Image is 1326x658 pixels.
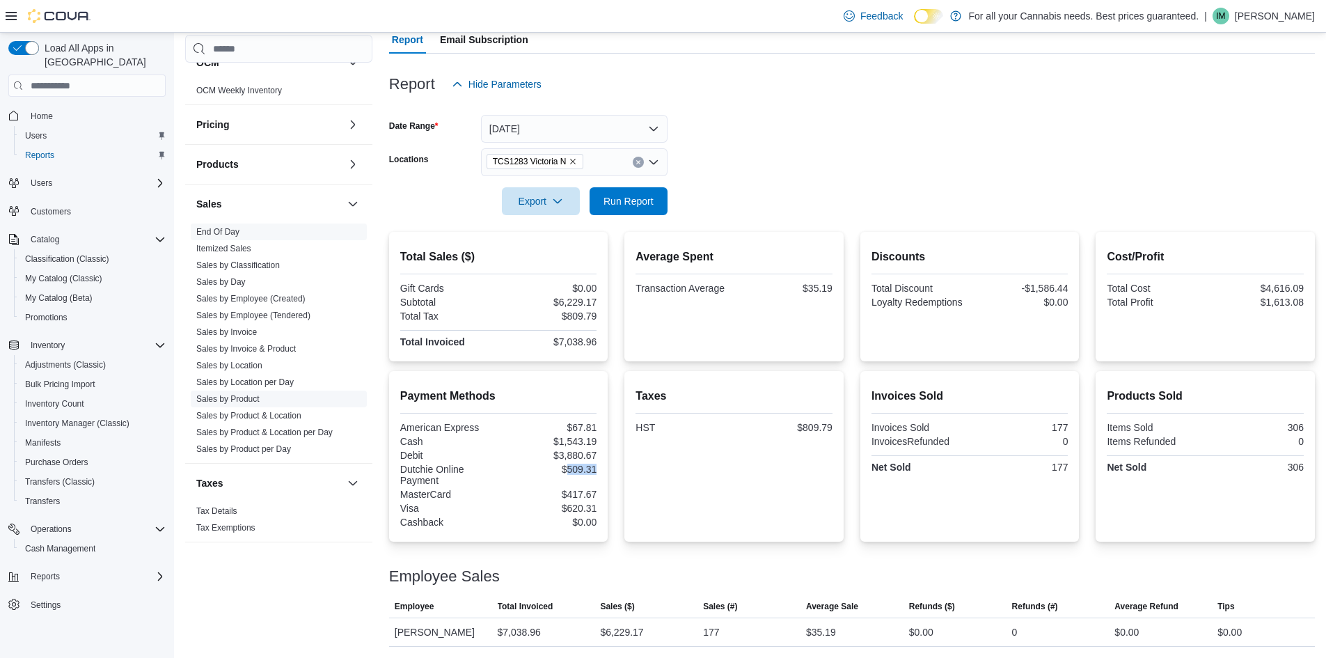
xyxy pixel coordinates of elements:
img: Cova [28,9,90,23]
div: $67.81 [501,422,597,433]
span: Transfers [19,493,166,510]
span: Report [392,26,423,54]
button: Export [502,187,580,215]
div: $1,613.08 [1208,297,1304,308]
a: Sales by Classification [196,260,280,270]
span: Feedback [860,9,903,23]
button: Promotions [14,308,171,327]
div: Visa [400,503,496,514]
span: TCS1283 Victoria N [493,155,567,169]
div: $0.00 [972,297,1068,308]
div: $417.67 [501,489,597,500]
div: Cashback [400,517,496,528]
button: Pricing [345,116,361,133]
span: Inventory [25,337,166,354]
span: Settings [31,600,61,611]
a: Tax Exemptions [196,523,255,533]
button: Reports [25,568,65,585]
button: Bulk Pricing Import [14,375,171,394]
span: Classification (Classic) [19,251,166,267]
span: Sales (#) [703,601,737,612]
span: Hide Parameters [468,77,542,91]
span: Settings [25,596,166,613]
div: InvoicesRefunded [871,436,967,447]
div: $3,880.67 [501,450,597,461]
span: Users [25,130,47,141]
button: Hide Parameters [446,70,547,98]
div: $7,038.96 [498,624,541,641]
span: My Catalog (Classic) [19,270,166,287]
div: 306 [1208,422,1304,433]
span: Transfers [25,496,60,507]
span: Tax Exemptions [196,522,255,533]
button: Catalog [3,230,171,249]
span: Bulk Pricing Import [19,376,166,393]
span: Sales by Day [196,276,246,288]
span: Export [510,187,571,215]
button: Purchase Orders [14,453,171,472]
span: Cash Management [25,543,95,554]
a: Sales by Day [196,277,246,287]
span: Purchase Orders [25,457,88,468]
div: $7,038.96 [501,336,597,347]
a: Customers [25,203,77,220]
span: Sales by Product per Day [196,444,291,455]
div: $0.00 [1114,624,1139,641]
div: Loyalty Redemptions [871,297,967,308]
span: Transfers (Classic) [25,476,95,487]
a: Tax Details [196,506,237,516]
button: Pricing [196,118,342,132]
a: My Catalog (Beta) [19,290,98,306]
a: Sales by Invoice & Product [196,344,296,354]
button: Operations [3,519,171,539]
a: Promotions [19,309,73,326]
span: Inventory [31,340,65,351]
a: Sales by Product [196,394,260,404]
span: Load All Apps in [GEOGRAPHIC_DATA] [39,41,166,69]
a: Feedback [838,2,908,30]
button: Users [3,173,171,193]
button: Reports [14,146,171,165]
a: Sales by Employee (Created) [196,294,306,304]
span: Tax Details [196,506,237,517]
span: OCM Weekly Inventory [196,85,282,96]
button: My Catalog (Beta) [14,288,171,308]
span: Operations [31,524,72,535]
span: Run Report [603,194,654,208]
h3: Products [196,157,239,171]
strong: Net Sold [1107,462,1146,473]
span: Catalog [25,231,166,248]
strong: Total Invoiced [400,336,465,347]
div: $0.00 [909,624,933,641]
button: Manifests [14,433,171,453]
a: Settings [25,597,66,613]
p: | [1204,8,1207,24]
span: Sales by Location per Day [196,377,294,388]
button: Taxes [345,475,361,492]
div: 177 [703,624,719,641]
button: My Catalog (Classic) [14,269,171,288]
div: Sales [185,224,372,463]
button: Clear input [633,157,644,168]
a: Sales by Product & Location [196,411,301,421]
button: Home [3,105,171,125]
div: $1,543.19 [501,436,597,447]
span: Sales by Employee (Tendered) [196,310,310,321]
div: Dutchie Online Payment [400,464,496,486]
button: Inventory [25,337,70,354]
div: Items Sold [1107,422,1202,433]
a: Bulk Pricing Import [19,376,101,393]
span: Email Subscription [440,26,528,54]
button: Remove TCS1283 Victoria N from selection in this group [569,157,577,166]
h2: Cost/Profit [1107,249,1304,265]
button: Users [14,126,171,146]
button: Users [25,175,58,191]
a: Sales by Invoice [196,327,257,337]
label: Date Range [389,120,439,132]
button: Open list of options [648,157,659,168]
button: Sales [345,196,361,212]
a: Purchase Orders [19,454,94,471]
span: Bulk Pricing Import [25,379,95,390]
a: Sales by Location per Day [196,377,294,387]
